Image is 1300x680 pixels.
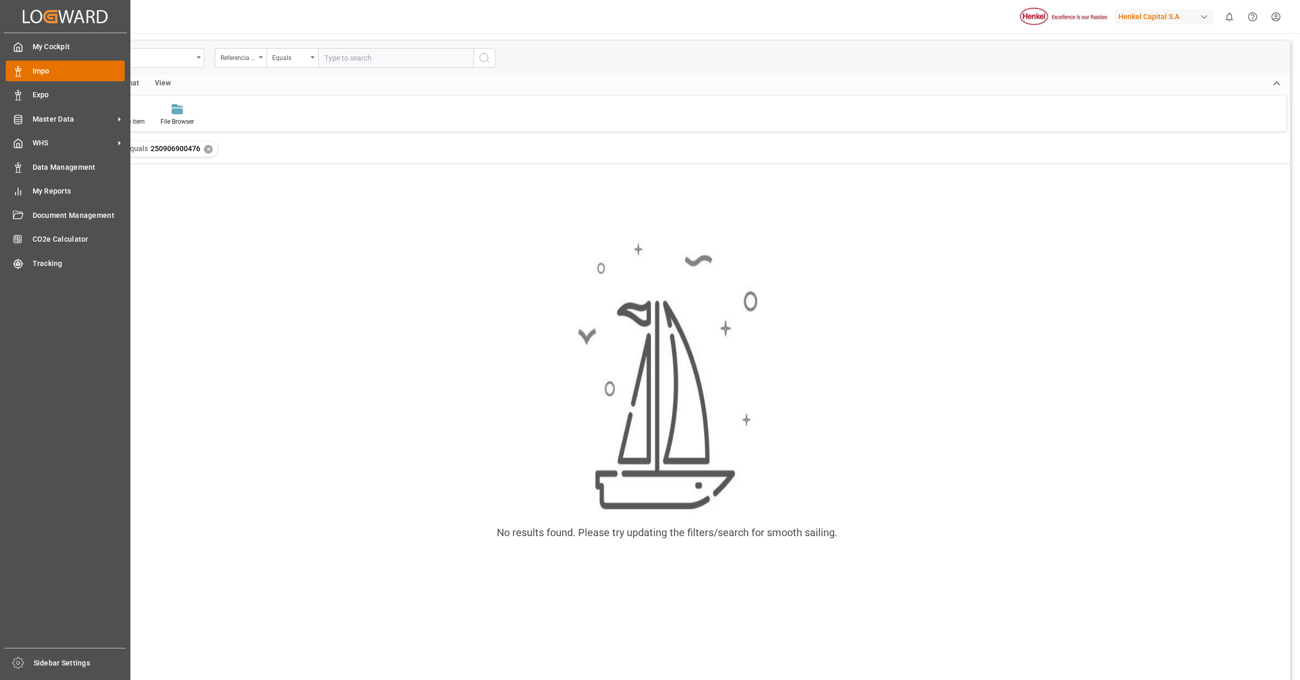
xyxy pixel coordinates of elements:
[1218,5,1241,28] button: show 0 new notifications
[33,258,125,269] span: Tracking
[6,157,125,177] a: Data Management
[497,525,837,540] div: No results found. Please try updating the filters/search for smooth sailing.
[33,66,125,77] span: Impo
[33,114,114,125] span: Master Data
[147,75,179,93] div: View
[1114,7,1218,26] button: Henkel Capital S.A
[474,48,495,68] button: search button
[6,61,125,81] a: Impo
[318,48,474,68] input: Type to search
[6,229,125,249] a: CO2e Calculator
[160,117,194,126] div: File Browser
[33,41,125,52] span: My Cockpit
[1020,8,1107,26] img: Henkel%20logo.jpg_1689854090.jpg
[33,138,114,149] span: WHS
[33,162,125,173] span: Data Management
[151,144,200,153] span: 250906900476
[215,48,267,68] button: open menu
[6,181,125,201] a: My Reports
[6,85,125,105] a: Expo
[1241,5,1264,28] button: Help Center
[34,658,126,669] span: Sidebar Settings
[33,234,125,245] span: CO2e Calculator
[577,241,758,513] img: smooth_sailing.jpeg
[1114,9,1214,24] div: Henkel Capital S.A
[204,145,213,154] div: ✕
[33,210,125,221] span: Document Management
[126,144,148,153] span: Equals
[267,48,318,68] button: open menu
[6,37,125,57] a: My Cockpit
[33,186,125,197] span: My Reports
[6,253,125,273] a: Tracking
[272,51,307,63] div: Equals
[33,90,125,100] span: Expo
[220,51,256,63] div: Referencia Leschaco
[6,205,125,225] a: Document Management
